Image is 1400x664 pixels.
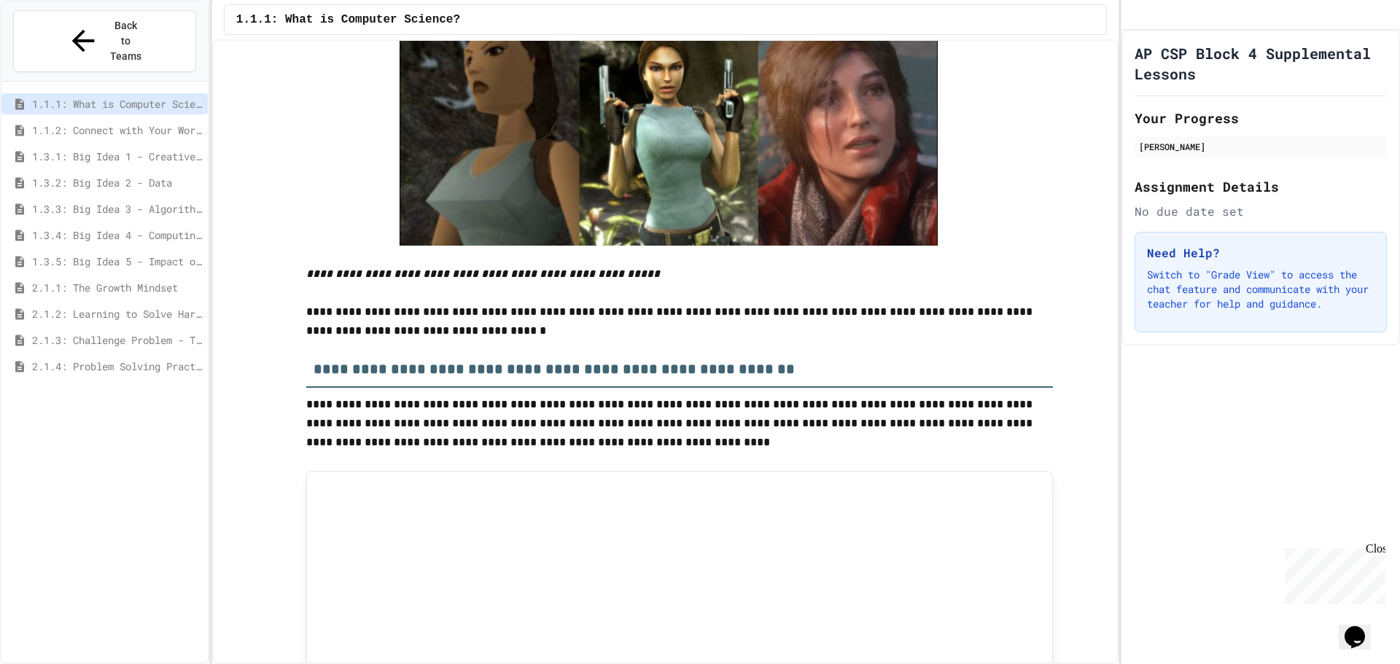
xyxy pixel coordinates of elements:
[1279,542,1385,604] iframe: chat widget
[32,149,202,164] span: 1.3.1: Big Idea 1 - Creative Development
[13,10,196,72] button: Back to Teams
[1147,267,1374,311] p: Switch to "Grade View" to access the chat feature and communicate with your teacher for help and ...
[32,227,202,243] span: 1.3.4: Big Idea 4 - Computing Systems and Networks
[32,175,202,190] span: 1.3.2: Big Idea 2 - Data
[32,359,202,374] span: 2.1.4: Problem Solving Practice
[32,254,202,269] span: 1.3.5: Big Idea 5 - Impact of Computing
[32,96,202,112] span: 1.1.1: What is Computer Science?
[32,122,202,138] span: 1.1.2: Connect with Your World
[236,11,460,28] span: 1.1.1: What is Computer Science?
[32,201,202,216] span: 1.3.3: Big Idea 3 - Algorithms and Programming
[1147,244,1374,262] h3: Need Help?
[1339,606,1385,649] iframe: chat widget
[109,18,143,64] span: Back to Teams
[32,332,202,348] span: 2.1.3: Challenge Problem - The Bridge
[32,306,202,321] span: 2.1.2: Learning to Solve Hard Problems
[1135,203,1387,220] div: No due date set
[1135,176,1387,197] h2: Assignment Details
[1135,43,1387,84] h1: AP CSP Block 4 Supplemental Lessons
[32,280,202,295] span: 2.1.1: The Growth Mindset
[1139,140,1382,153] div: [PERSON_NAME]
[1135,108,1387,128] h2: Your Progress
[6,6,101,93] div: Chat with us now!Close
